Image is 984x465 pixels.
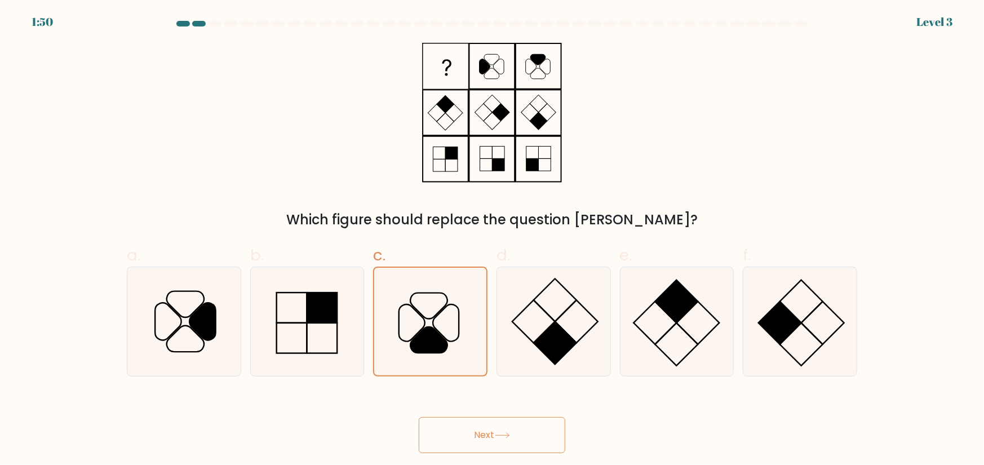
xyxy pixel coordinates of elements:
[373,244,385,266] span: c.
[127,244,140,266] span: a.
[916,14,952,30] div: Level 3
[620,244,632,266] span: e.
[32,14,53,30] div: 1:50
[250,244,264,266] span: b.
[134,210,850,230] div: Which figure should replace the question [PERSON_NAME]?
[419,417,565,453] button: Next
[743,244,751,266] span: f.
[497,244,510,266] span: d.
